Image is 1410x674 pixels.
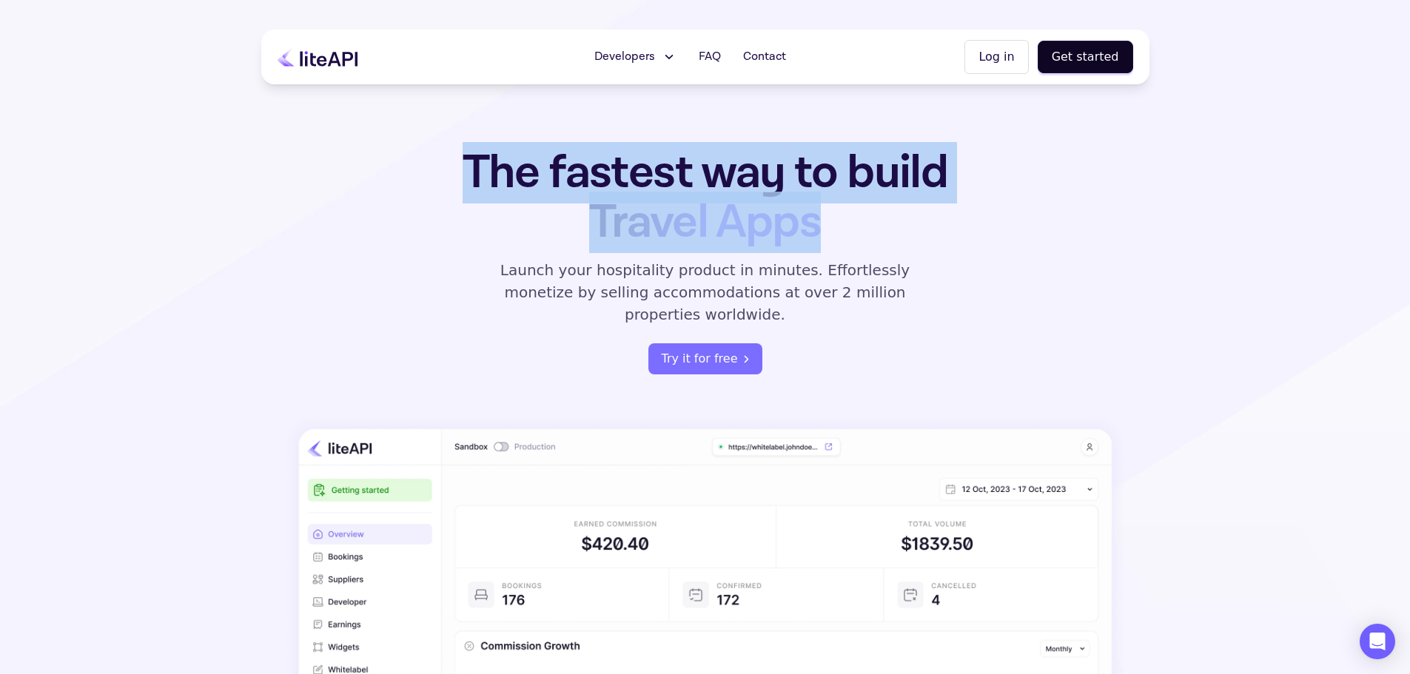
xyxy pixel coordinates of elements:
span: Contact [743,48,786,66]
a: register [648,343,762,374]
div: Open Intercom Messenger [1360,624,1395,659]
a: FAQ [690,42,730,72]
p: Launch your hospitality product in minutes. Effortlessly monetize by selling accommodations at ov... [483,259,927,326]
h1: The fastest way to build [416,148,995,247]
a: Contact [734,42,795,72]
span: FAQ [699,48,721,66]
button: Get started [1038,41,1133,73]
span: Travel Apps [589,192,821,253]
button: Log in [964,40,1028,74]
button: Developers [585,42,685,72]
button: Try it for free [648,343,762,374]
span: Developers [594,48,655,66]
